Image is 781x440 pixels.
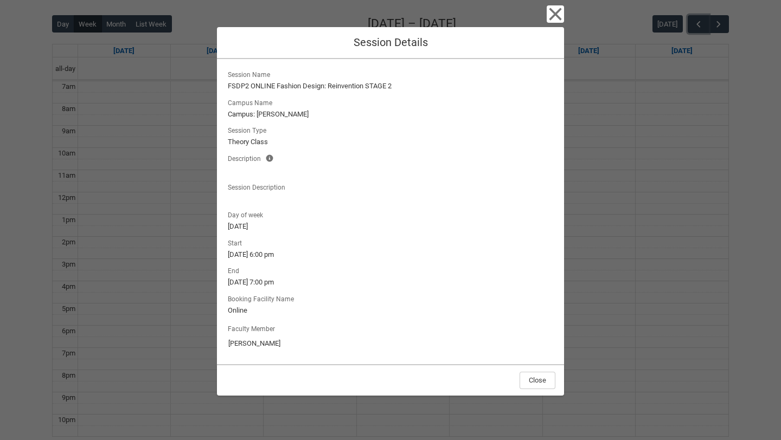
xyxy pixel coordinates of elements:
span: Description [228,152,265,164]
lightning-formatted-text: [DATE] [228,221,553,232]
button: Close [520,372,555,389]
span: Campus Name [228,96,277,108]
span: Booking Facility Name [228,292,298,304]
lightning-formatted-text: Campus: [PERSON_NAME] [228,109,553,120]
lightning-formatted-text: Theory Class [228,137,553,147]
span: Session Type [228,124,271,135]
span: Start [228,236,246,248]
lightning-formatted-text: [DATE] 7:00 pm [228,277,553,288]
lightning-formatted-text: Online [228,305,553,316]
lightning-formatted-text: [DATE] 6:00 pm [228,249,553,260]
span: Session Description [228,180,290,192]
button: Close [547,5,564,23]
span: Day of week [228,208,267,220]
label: Faculty Member [228,322,279,334]
span: End [228,264,244,276]
span: Session Details [354,36,428,49]
span: Session Name [228,68,274,80]
lightning-formatted-text: FSDP2 ONLINE Fashion Design: Reinvention STAGE 2 [228,81,553,92]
